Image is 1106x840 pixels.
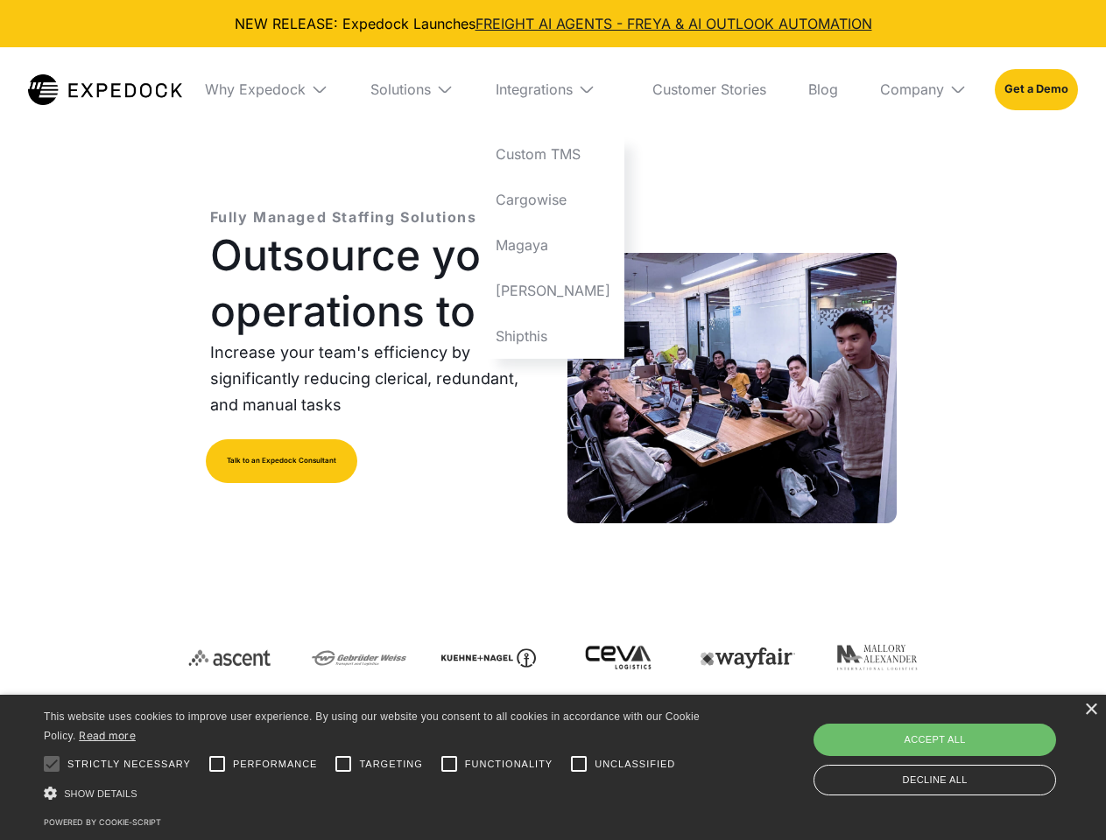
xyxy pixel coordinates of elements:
div: Why Expedock [191,47,342,131]
a: FREIGHT AI AGENTS - FREYA & AI OUTLOOK AUTOMATION [476,15,872,32]
span: Functionality [465,757,553,772]
div: Integrations [482,47,624,131]
div: NEW RELEASE: Expedock Launches [14,14,1092,33]
div: Why Expedock [205,80,306,98]
span: Targeting [359,757,422,772]
nav: Integrations [482,131,624,359]
span: Performance [233,757,318,772]
a: Customer Stories [638,47,780,131]
a: Shipthis [482,313,624,359]
div: Solutions [370,80,431,98]
a: Custom TMS [482,131,624,177]
a: Magaya [482,222,624,268]
span: Show details [64,788,137,799]
div: Solutions [356,47,468,131]
a: Cargowise [482,177,624,222]
p: Increase your team's efficiency by significantly reducing clerical, redundant, and manual tasks [210,339,539,418]
span: Strictly necessary [67,757,191,772]
a: Read more [79,729,136,742]
div: Company [880,80,944,98]
iframe: Chat Widget [814,651,1106,840]
span: Unclassified [595,757,675,772]
div: Company [866,47,981,131]
span: This website uses cookies to improve user experience. By using our website you consent to all coo... [44,710,700,743]
a: Get a Demo [995,69,1078,109]
div: Integrations [496,80,573,98]
h1: Outsource your operations to [210,227,539,339]
a: Powered by cookie-script [44,817,161,827]
div: Show details [44,784,706,802]
a: Talk to an Expedock Consultant [206,439,357,483]
p: Fully Managed Staffing Solutions [210,206,477,227]
a: Blog [794,47,852,131]
a: [PERSON_NAME] [482,268,624,313]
